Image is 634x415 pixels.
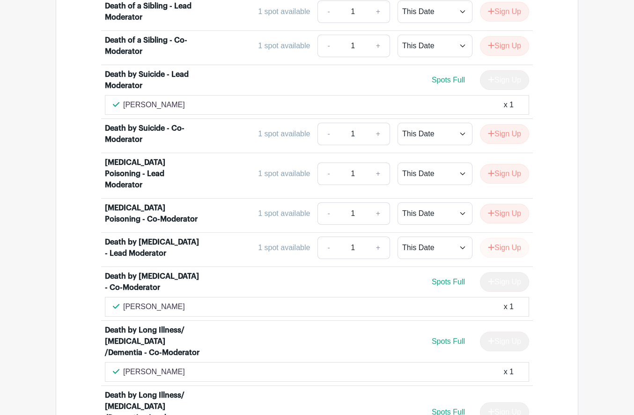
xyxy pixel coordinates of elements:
a: + [367,202,390,225]
div: Death by [MEDICAL_DATA] - Lead Moderator [105,237,200,259]
div: [MEDICAL_DATA] Poisoning - Co-Moderator [105,202,200,225]
a: + [367,35,390,57]
button: Sign Up [480,2,529,22]
div: Death by Suicide - Co-Moderator [105,123,200,145]
p: [PERSON_NAME] [123,99,185,111]
a: + [367,237,390,259]
span: Spots Full [432,76,465,84]
div: 1 spot available [258,242,310,253]
button: Sign Up [480,238,529,258]
a: - [317,0,339,23]
div: Death by Long Illness/ [MEDICAL_DATA] /Dementia - Co-Moderator [105,325,200,358]
a: - [317,35,339,57]
a: - [317,202,339,225]
a: + [367,163,390,185]
div: Death by [MEDICAL_DATA] - Co-Moderator [105,271,200,293]
div: [MEDICAL_DATA] Poisoning - Lead Moderator [105,157,200,191]
div: 1 spot available [258,168,310,179]
button: Sign Up [480,124,529,144]
div: Death by Suicide - Lead Moderator [105,69,200,91]
div: 1 spot available [258,128,310,140]
div: 1 spot available [258,40,310,52]
div: 1 spot available [258,208,310,219]
span: Spots Full [432,337,465,345]
p: [PERSON_NAME] [123,301,185,312]
a: - [317,163,339,185]
div: Death of a Sibling - Co-Moderator [105,35,200,57]
button: Sign Up [480,164,529,184]
div: x 1 [504,366,514,378]
div: 1 spot available [258,6,310,17]
button: Sign Up [480,204,529,223]
div: Death of a Sibling - Lead Moderator [105,0,200,23]
p: [PERSON_NAME] [123,366,185,378]
div: x 1 [504,301,514,312]
span: Spots Full [432,278,465,286]
button: Sign Up [480,36,529,56]
a: - [317,237,339,259]
a: - [317,123,339,145]
div: x 1 [504,99,514,111]
a: + [367,123,390,145]
a: + [367,0,390,23]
